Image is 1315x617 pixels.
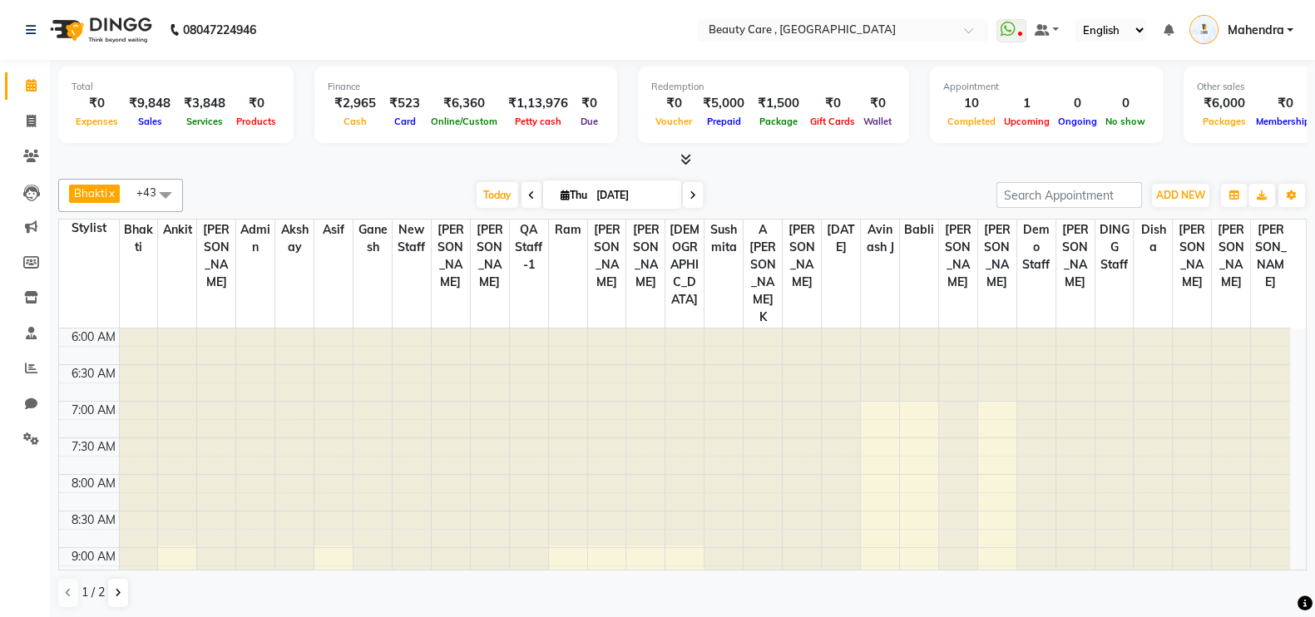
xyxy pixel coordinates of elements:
[900,220,938,240] span: Babli
[943,116,1000,127] span: Completed
[158,220,196,240] span: Ankit
[511,116,566,127] span: Petty cash
[1000,116,1054,127] span: Upcoming
[339,116,371,127] span: Cash
[996,182,1142,208] input: Search Appointment
[943,80,1149,94] div: Appointment
[432,220,470,293] span: [PERSON_NAME]
[651,94,696,113] div: ₹0
[588,220,626,293] span: [PERSON_NAME]
[390,116,420,127] span: Card
[696,94,751,113] div: ₹5,000
[755,116,802,127] span: Package
[72,116,122,127] span: Expenses
[275,220,314,258] span: Akshay
[477,182,518,208] span: Today
[427,116,502,127] span: Online/Custom
[136,185,169,199] span: +43
[1054,94,1101,113] div: 0
[978,220,1016,293] span: [PERSON_NAME]
[806,94,859,113] div: ₹0
[197,220,235,293] span: [PERSON_NAME]
[68,548,119,565] div: 9:00 AM
[177,94,232,113] div: ₹3,848
[232,94,280,113] div: ₹0
[1227,22,1283,39] span: Mahendra
[182,116,227,127] span: Services
[1152,184,1209,207] button: ADD NEW
[822,220,860,258] span: [DATE]
[72,94,122,113] div: ₹0
[939,220,977,293] span: [PERSON_NAME]
[549,220,587,240] span: ram
[703,116,745,127] span: Prepaid
[1017,220,1055,275] span: Demo staff
[591,183,675,208] input: 2025-09-04
[68,511,119,529] div: 8:30 AM
[1095,220,1134,275] span: DINGG Staff
[1101,94,1149,113] div: 0
[68,402,119,419] div: 7:00 AM
[393,220,431,258] span: new staff
[107,186,115,200] a: x
[471,220,509,293] span: [PERSON_NAME]
[861,220,899,258] span: Avinash J
[806,116,859,127] span: Gift Cards
[744,220,782,328] span: A [PERSON_NAME] K
[59,220,119,237] div: Stylist
[1101,116,1149,127] span: No show
[183,7,256,53] b: 08047224946
[510,220,548,275] span: QA Staff-1
[328,94,383,113] div: ₹2,965
[1156,189,1205,201] span: ADD NEW
[751,94,806,113] div: ₹1,500
[1000,94,1054,113] div: 1
[232,116,280,127] span: Products
[626,220,665,293] span: [PERSON_NAME]
[943,94,1000,113] div: 10
[383,94,427,113] div: ₹523
[1056,220,1095,293] span: [PERSON_NAME]
[1197,94,1252,113] div: ₹6,000
[859,116,896,127] span: Wallet
[783,220,821,293] span: [PERSON_NAME]
[314,220,353,240] span: asif
[1199,116,1250,127] span: Packages
[651,80,896,94] div: Redemption
[353,220,392,258] span: Ganesh
[1173,220,1211,293] span: [PERSON_NAME]
[68,328,119,346] div: 6:00 AM
[575,94,604,113] div: ₹0
[120,220,158,258] span: Bhakti
[74,186,107,200] span: Bhakti
[651,116,696,127] span: Voucher
[1212,220,1250,293] span: [PERSON_NAME]
[42,7,156,53] img: logo
[236,220,274,258] span: Admin
[704,220,743,258] span: Sushmita
[134,116,166,127] span: Sales
[328,80,604,94] div: Finance
[427,94,502,113] div: ₹6,360
[502,94,575,113] div: ₹1,13,976
[68,438,119,456] div: 7:30 AM
[68,475,119,492] div: 8:00 AM
[1054,116,1101,127] span: Ongoing
[576,116,602,127] span: Due
[859,94,896,113] div: ₹0
[665,220,704,310] span: [DEMOGRAPHIC_DATA]
[1189,15,1219,44] img: Mahendra
[122,94,177,113] div: ₹9,848
[1134,220,1172,258] span: Disha
[68,365,119,383] div: 6:30 AM
[72,80,280,94] div: Total
[1251,220,1290,293] span: [PERSON_NAME]
[82,584,105,601] span: 1 / 2
[556,189,591,201] span: Thu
